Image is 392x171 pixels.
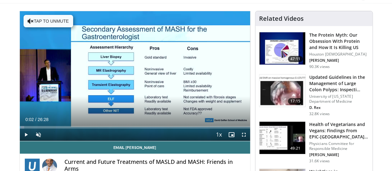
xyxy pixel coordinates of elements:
[32,128,45,141] button: Unmute
[288,56,303,62] span: 47:11
[259,122,305,154] img: 606f2b51-b844-428b-aa21-8c0c72d5a896.150x105_q85_crop-smart_upscale.jpg
[309,121,369,140] h3: Health of Vegetarians and Vegans: Findings From EPIC-[GEOGRAPHIC_DATA] and Othe…
[213,128,225,141] button: Playback Rate
[20,126,250,128] div: Progress Bar
[24,15,73,27] button: Tap to unmute
[288,98,303,104] span: 17:15
[238,128,250,141] button: Fullscreen
[309,94,369,104] p: University of [US_STATE] Department of Medicine
[259,15,304,22] h4: Related Videos
[309,52,369,57] p: Houston [DEMOGRAPHIC_DATA]
[288,145,303,151] span: 49:21
[25,117,34,122] span: 0:02
[259,74,305,107] img: dfcfcb0d-b871-4e1a-9f0c-9f64970f7dd8.150x105_q85_crop-smart_upscale.jpg
[259,74,369,116] a: 17:15 Updated Guidelines in the Management of Large Colon Polyps: Inspecti… University of [US_STA...
[20,141,250,154] a: Email [PERSON_NAME]
[309,152,369,157] p: [PERSON_NAME]
[309,105,369,110] p: D. Rex
[259,32,369,69] a: 47:11 The Protein Myth: Our Obsession With Protein and How It Is Killing US Houston [DEMOGRAPHIC_...
[309,58,369,63] p: [PERSON_NAME]
[37,117,48,122] span: 26:28
[309,111,330,116] p: 32.8K views
[259,32,305,65] img: b7b8b05e-5021-418b-a89a-60a270e7cf82.150x105_q85_crop-smart_upscale.jpg
[225,128,238,141] button: Enable picture-in-picture mode
[309,74,369,93] h3: Updated Guidelines in the Management of Large Colon Polyps: Inspecti…
[309,32,369,51] h3: The Protein Myth: Our Obsession With Protein and How It Is Killing US
[309,64,330,69] p: 90.3K views
[35,117,37,122] span: /
[20,128,32,141] button: Play
[259,121,369,164] a: 49:21 Health of Vegetarians and Vegans: Findings From EPIC-[GEOGRAPHIC_DATA] and Othe… Physicians...
[309,159,330,164] p: 31.6K views
[309,141,369,151] p: Physicians Committee for Responsible Medicine
[20,11,250,141] video-js: Video Player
